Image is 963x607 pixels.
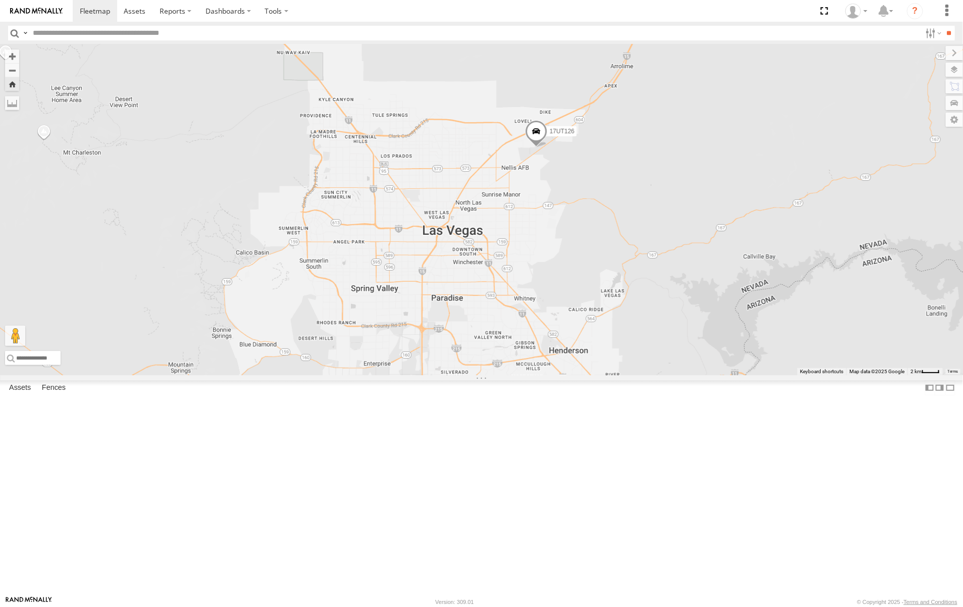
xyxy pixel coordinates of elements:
span: 2 km [910,369,922,374]
label: Assets [4,381,36,395]
label: Dock Summary Table to the Right [935,380,945,395]
a: Visit our Website [6,597,52,607]
label: Measure [5,96,19,110]
label: Fences [37,381,71,395]
button: Zoom out [5,63,19,77]
div: Carlos Vazquez [842,4,871,19]
button: Drag Pegman onto the map to open Street View [5,326,25,346]
button: Keyboard shortcuts [800,368,843,375]
label: Search Filter Options [922,26,943,40]
a: Terms and Conditions [904,599,957,605]
label: Map Settings [946,113,963,127]
div: Version: 309.01 [435,599,474,605]
button: Map Scale: 2 km per 32 pixels [907,368,943,375]
img: rand-logo.svg [10,8,63,15]
span: 17UT126 [549,128,574,135]
div: © Copyright 2025 - [857,599,957,605]
label: Search Query [21,26,29,40]
a: Terms (opens in new tab) [948,370,958,374]
label: Hide Summary Table [945,380,955,395]
label: Dock Summary Table to the Left [925,380,935,395]
i: ? [907,3,923,19]
span: Map data ©2025 Google [849,369,904,374]
button: Zoom Home [5,77,19,91]
button: Zoom in [5,49,19,63]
